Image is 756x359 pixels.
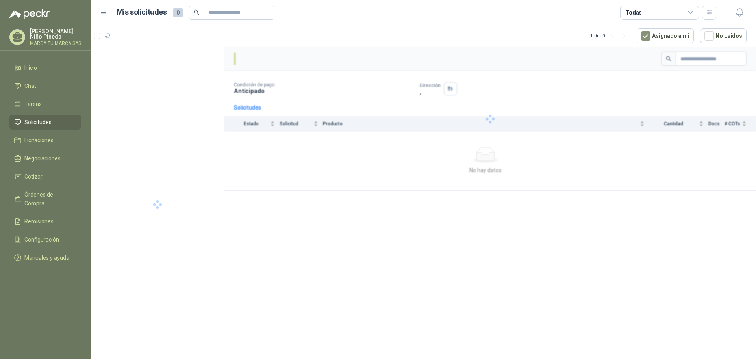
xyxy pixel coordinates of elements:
[117,7,167,18] h1: Mis solicitudes
[9,60,81,75] a: Inicio
[637,28,694,43] button: Asignado a mi
[9,250,81,265] a: Manuales y ayuda
[9,9,50,19] img: Logo peakr
[24,82,36,90] span: Chat
[24,100,42,108] span: Tareas
[9,232,81,247] a: Configuración
[700,28,747,43] button: No Leídos
[173,8,183,17] span: 0
[24,172,43,181] span: Cotizar
[9,133,81,148] a: Licitaciones
[24,235,59,244] span: Configuración
[30,41,81,46] p: MARCA TU MARCA SAS
[24,154,61,163] span: Negociaciones
[24,63,37,72] span: Inicio
[194,9,199,15] span: search
[24,253,69,262] span: Manuales y ayuda
[24,136,54,145] span: Licitaciones
[9,151,81,166] a: Negociaciones
[30,28,81,39] p: [PERSON_NAME] Niño Pineda
[24,217,54,226] span: Remisiones
[9,187,81,211] a: Órdenes de Compra
[9,115,81,130] a: Solicitudes
[9,78,81,93] a: Chat
[9,97,81,112] a: Tareas
[9,214,81,229] a: Remisiones
[590,30,630,42] div: 1 - 0 de 0
[24,190,74,208] span: Órdenes de Compra
[24,118,52,126] span: Solicitudes
[9,169,81,184] a: Cotizar
[625,8,642,17] div: Todas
